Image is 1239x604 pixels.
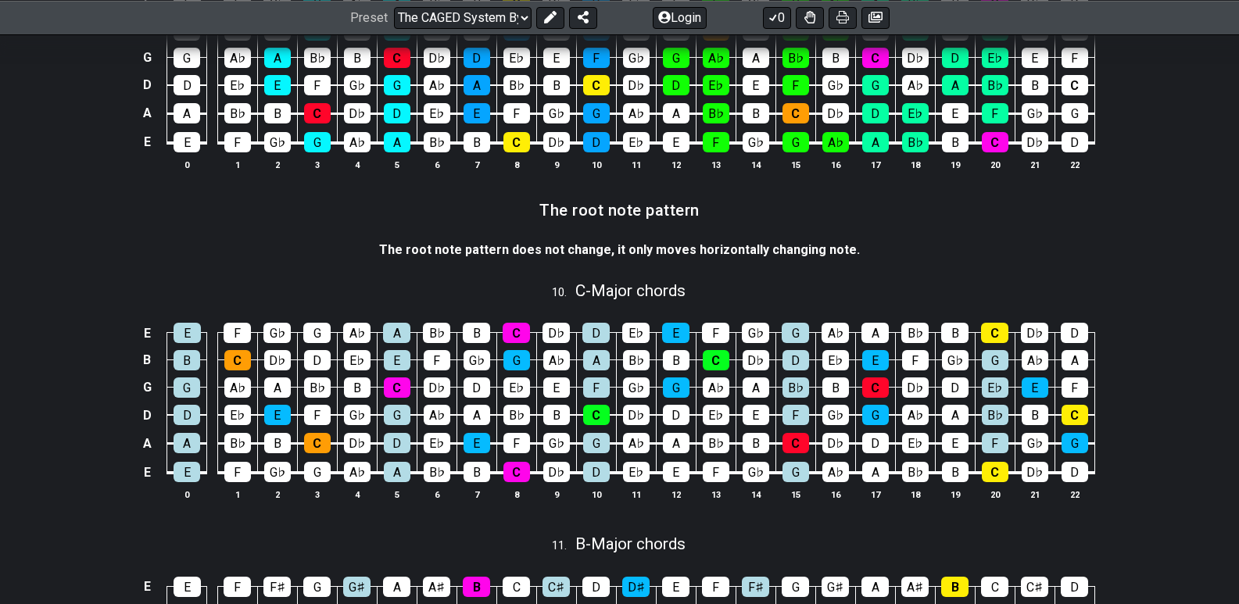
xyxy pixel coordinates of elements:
div: D♭ [543,462,570,482]
div: E♭ [902,433,929,453]
div: B♭ [224,433,251,453]
th: 0 [167,486,207,502]
div: A [264,377,291,398]
td: E [138,127,156,157]
div: G [303,323,331,343]
th: 13 [696,486,736,502]
div: E [663,462,689,482]
div: D [583,462,610,482]
div: G♭ [344,405,371,425]
th: 16 [815,486,855,502]
div: B♭ [982,405,1008,425]
div: B♭ [424,462,450,482]
div: C [503,462,530,482]
div: A♭ [703,48,729,68]
div: G [174,48,200,68]
th: 10 [576,156,616,173]
div: C [782,433,809,453]
div: E [942,433,969,453]
div: A [663,433,689,453]
div: E [862,350,889,370]
th: 5 [377,486,417,502]
div: B♭ [304,377,331,398]
div: G♭ [543,433,570,453]
div: D [174,75,200,95]
div: E [662,323,689,343]
th: 17 [855,486,895,502]
div: E♭ [703,75,729,95]
div: D♭ [902,377,929,398]
div: F [503,103,530,123]
div: A♭ [344,132,371,152]
div: C [982,132,1008,152]
th: 1 [217,486,257,502]
div: E♭ [224,75,251,95]
div: A [383,323,410,343]
div: G [384,405,410,425]
div: A [942,405,969,425]
div: E [663,132,689,152]
div: F [782,75,809,95]
div: A♭ [902,75,929,95]
div: B [941,323,969,343]
div: F [304,405,331,425]
div: B [822,377,849,398]
div: A♭ [344,462,371,482]
div: G [862,75,889,95]
th: 12 [656,156,696,173]
td: B [138,346,156,373]
th: 20 [975,156,1015,173]
div: A♭ [424,405,450,425]
div: G [862,405,889,425]
div: D [1062,462,1088,482]
div: D [464,48,490,68]
div: G [1062,433,1088,453]
th: 18 [895,156,935,173]
div: G [304,132,331,152]
div: C [703,350,729,370]
td: E [138,457,156,487]
div: D [1061,323,1088,343]
div: D [583,132,610,152]
div: E♭ [344,350,371,370]
div: F [583,48,610,68]
div: A [174,103,200,123]
div: G♭ [822,75,849,95]
div: B [743,433,769,453]
th: 21 [1015,156,1055,173]
th: 12 [656,486,696,502]
div: A♭ [343,323,371,343]
div: E♭ [902,103,929,123]
div: B [264,103,291,123]
div: D [862,103,889,123]
div: A♭ [822,323,849,343]
div: F [224,132,251,152]
div: G♭ [623,377,650,398]
div: D [942,48,969,68]
th: 15 [775,156,815,173]
div: B [174,350,200,370]
div: B [743,103,769,123]
div: A♭ [822,462,849,482]
div: B [464,462,490,482]
div: F [782,405,809,425]
div: G♭ [822,405,849,425]
div: G [583,103,610,123]
div: G♭ [623,48,650,68]
div: D♭ [424,48,450,68]
td: A [138,99,156,128]
div: A♭ [703,377,729,398]
strong: The root note pattern does not change, it only moves horizontally changing note. [379,242,860,257]
div: B♭ [782,377,809,398]
div: D [663,75,689,95]
div: B [464,132,490,152]
div: G [663,377,689,398]
button: Toggle Dexterity for all fretkits [796,6,824,28]
div: B [543,75,570,95]
div: A♭ [424,75,450,95]
div: D♭ [264,350,291,370]
div: A [583,350,610,370]
th: 6 [417,486,457,502]
div: E [1022,377,1048,398]
div: B [1022,405,1048,425]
